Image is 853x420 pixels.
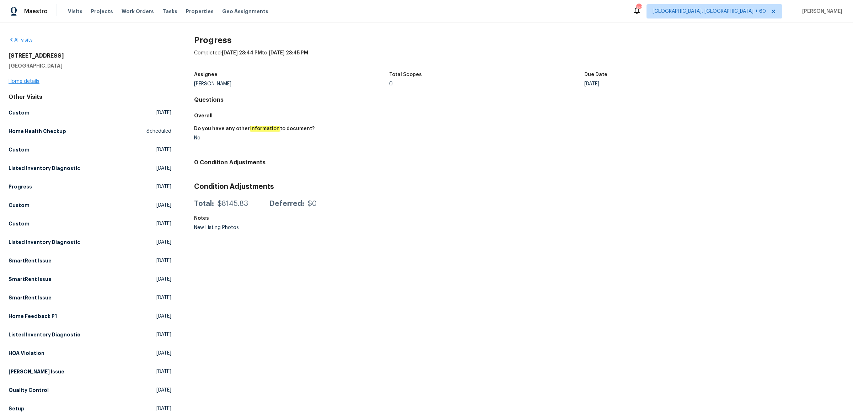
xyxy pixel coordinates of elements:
[9,52,171,59] h2: [STREET_ADDRESS]
[156,313,171,320] span: [DATE]
[194,81,389,86] div: [PERSON_NAME]
[9,276,52,283] h5: SmartRent Issue
[9,106,171,119] a: Custom[DATE]
[222,50,262,55] span: [DATE] 23:44 PM
[194,37,844,44] h2: Progress
[9,79,39,84] a: Home details
[653,8,766,15] span: [GEOGRAPHIC_DATA], [GEOGRAPHIC_DATA] + 60
[9,143,171,156] a: Custom[DATE]
[186,8,214,15] span: Properties
[9,165,80,172] h5: Listed Inventory Diagnostic
[9,199,171,212] a: Custom[DATE]
[9,291,171,304] a: SmartRent Issue[DATE]
[156,239,171,246] span: [DATE]
[9,328,171,341] a: Listed Inventory Diagnostic[DATE]
[9,294,52,301] h5: SmartRent Issue
[9,387,49,394] h5: Quality Control
[156,146,171,153] span: [DATE]
[9,217,171,230] a: Custom[DATE]
[269,50,308,55] span: [DATE] 23:45 PM
[9,405,25,412] h5: Setup
[9,273,171,286] a: SmartRent Issue[DATE]
[162,9,177,14] span: Tasks
[799,8,842,15] span: [PERSON_NAME]
[194,225,389,230] div: New Listing Photos
[389,72,422,77] h5: Total Scopes
[122,8,154,15] span: Work Orders
[9,313,57,320] h5: Home Feedback P1
[68,8,82,15] span: Visits
[9,236,171,249] a: Listed Inventory Diagnostic[DATE]
[156,165,171,172] span: [DATE]
[389,81,584,86] div: 0
[636,4,641,11] div: 753
[9,128,66,135] h5: Home Health Checkup
[194,216,209,221] h5: Notes
[9,62,171,69] h5: [GEOGRAPHIC_DATA]
[584,81,779,86] div: [DATE]
[194,126,315,131] h5: Do you have any other to document?
[9,331,80,338] h5: Listed Inventory Diagnostic
[9,402,171,415] a: Setup[DATE]
[156,294,171,301] span: [DATE]
[194,135,514,140] div: No
[156,109,171,116] span: [DATE]
[250,126,280,132] em: information
[156,202,171,209] span: [DATE]
[156,257,171,264] span: [DATE]
[9,350,44,357] h5: HOA Violation
[9,368,64,375] h5: [PERSON_NAME] Issue
[218,200,248,207] div: $8145.83
[9,180,171,193] a: Progress[DATE]
[9,94,171,101] div: Other Visits
[9,220,29,227] h5: Custom
[9,310,171,323] a: Home Feedback P1[DATE]
[194,72,218,77] h5: Assignee
[9,347,171,360] a: HOA Violation[DATE]
[194,159,844,166] h4: 0 Condition Adjustments
[9,183,32,190] h5: Progress
[194,112,844,119] h5: Overall
[9,109,29,116] h5: Custom
[156,387,171,394] span: [DATE]
[584,72,607,77] h5: Due Date
[194,200,214,207] div: Total:
[9,365,171,378] a: [PERSON_NAME] Issue[DATE]
[9,38,33,43] a: All visits
[222,8,268,15] span: Geo Assignments
[156,368,171,375] span: [DATE]
[9,202,29,209] h5: Custom
[9,257,52,264] h5: SmartRent Issue
[9,125,171,138] a: Home Health CheckupScheduled
[194,49,844,68] div: Completed: to
[308,200,317,207] div: $0
[9,384,171,397] a: Quality Control[DATE]
[156,276,171,283] span: [DATE]
[156,350,171,357] span: [DATE]
[156,220,171,227] span: [DATE]
[24,8,48,15] span: Maestro
[146,128,171,135] span: Scheduled
[9,162,171,175] a: Listed Inventory Diagnostic[DATE]
[194,183,844,190] h3: Condition Adjustments
[156,331,171,338] span: [DATE]
[156,405,171,412] span: [DATE]
[91,8,113,15] span: Projects
[194,96,844,103] h4: Questions
[9,254,171,267] a: SmartRent Issue[DATE]
[9,239,80,246] h5: Listed Inventory Diagnostic
[269,200,304,207] div: Deferred:
[156,183,171,190] span: [DATE]
[9,146,29,153] h5: Custom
